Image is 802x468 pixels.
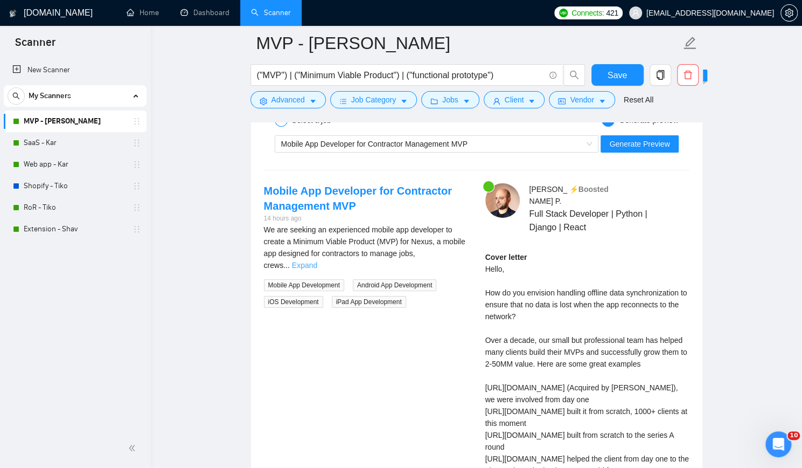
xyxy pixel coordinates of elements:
a: setting [780,9,798,17]
button: setting [780,4,798,22]
span: Jobs [442,94,458,106]
span: caret-down [528,97,535,105]
span: ⚡️Boosted [569,185,609,194]
span: user [632,9,639,17]
span: search [8,92,24,100]
span: caret-down [400,97,408,105]
span: holder [132,225,141,233]
span: bars [339,97,347,105]
img: logo [9,5,17,22]
span: edit [683,36,697,50]
a: searchScanner [251,8,291,17]
span: We are seeking an experienced mobile app developer to create a Minimum Viable Product (MVP) for N... [264,225,465,270]
span: idcard [558,97,566,105]
span: ... [283,261,290,270]
span: Mobile App Developer for Contractor Management MVP [281,140,468,148]
span: Advanced [271,94,305,106]
span: copy [650,70,671,80]
span: Client [505,94,524,106]
span: Save [608,68,627,82]
a: Reset All [624,94,653,106]
button: search [8,87,25,105]
span: Generate Preview [609,138,670,150]
span: 421 [606,7,618,19]
span: Job Category [351,94,396,106]
span: holder [132,117,141,126]
span: Android App Development [353,279,436,291]
span: holder [132,203,141,212]
a: Web app - Kar [24,154,126,175]
span: holder [132,139,141,147]
a: Shopify - Tiko [24,175,126,197]
span: Full Stack Developer | Python | Django | React [529,207,657,234]
button: folderJobscaret-down [421,91,479,108]
button: Save [591,64,644,86]
button: Generate Preview [601,135,678,153]
span: search [564,70,584,80]
button: delete [677,64,699,86]
button: userClientcaret-down [484,91,545,108]
span: 10 [787,431,800,440]
button: idcardVendorcaret-down [549,91,615,108]
span: Vendor [570,94,594,106]
span: [PERSON_NAME] P . [529,185,567,205]
li: New Scanner [4,59,147,81]
a: Expand [292,261,317,270]
span: holder [132,182,141,190]
strong: Cover letter [485,253,527,261]
span: info-circle [549,72,556,79]
a: RoR - Tiko [24,197,126,218]
input: Scanner name... [256,30,681,57]
span: Mobile App Development [264,279,344,291]
span: user [493,97,500,105]
a: SaaS - Kar [24,132,126,154]
a: MVP - [PERSON_NAME] [24,111,126,132]
button: barsJob Categorycaret-down [330,91,417,108]
button: settingAdvancedcaret-down [250,91,326,108]
span: delete [678,70,698,80]
span: caret-down [463,97,470,105]
span: double-left [128,443,139,453]
li: My Scanners [4,85,147,240]
span: caret-down [598,97,606,105]
span: iOS Development [264,296,323,308]
span: caret-down [309,97,317,105]
a: homeHome [127,8,159,17]
span: Scanner [6,35,64,57]
div: 14 hours ago [264,214,468,224]
span: Connects: [571,7,604,19]
a: Extension - Shav [24,218,126,240]
div: We are seeking an experienced mobile app developer to create a Minimum Viable Product (MVP) for N... [264,224,468,271]
span: holder [132,160,141,169]
button: copy [650,64,671,86]
img: c1NrPAII8m5dKYODLckkU1QnuXnd9cGcKl7CY4OUdl712SGPVgUZmPE9x7F1pbH54Z [485,183,520,218]
a: dashboardDashboard [180,8,229,17]
iframe: Intercom live chat [765,431,791,457]
button: search [563,64,585,86]
img: upwork-logo.png [559,9,568,17]
span: My Scanners [29,85,71,107]
input: Search Freelance Jobs... [257,68,545,82]
a: Mobile App Developer for Contractor Management MVP [264,185,452,212]
a: New Scanner [12,59,138,81]
span: New [687,71,702,80]
span: iPad App Development [332,296,406,308]
span: folder [430,97,438,105]
span: setting [260,97,267,105]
